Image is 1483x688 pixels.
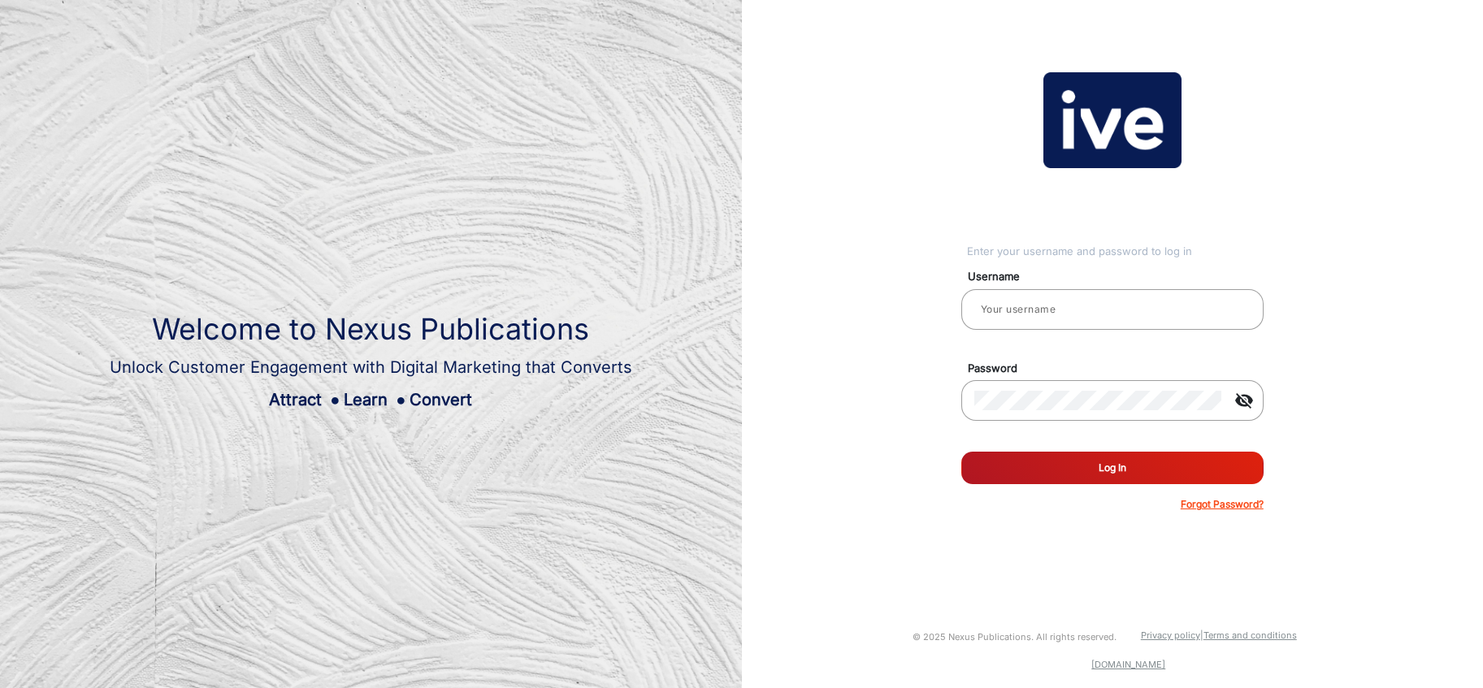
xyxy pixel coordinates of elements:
img: vmg-logo [1043,72,1182,168]
mat-label: Password [956,361,1282,377]
a: | [1200,630,1203,641]
span: ● [330,390,340,409]
small: © 2025 Nexus Publications. All rights reserved. [913,631,1117,643]
p: Forgot Password? [1181,497,1264,512]
div: Unlock Customer Engagement with Digital Marketing that Converts [110,355,632,379]
mat-icon: visibility_off [1225,391,1264,410]
mat-label: Username [956,269,1282,285]
span: ● [396,390,405,409]
a: Privacy policy [1141,630,1200,641]
h1: Welcome to Nexus Publications [110,312,632,347]
div: Enter your username and password to log in [967,244,1264,260]
a: [DOMAIN_NAME] [1091,659,1165,670]
button: Log In [961,452,1264,484]
input: Your username [974,300,1251,319]
div: Attract Learn Convert [110,387,632,412]
a: Terms and conditions [1203,630,1297,641]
